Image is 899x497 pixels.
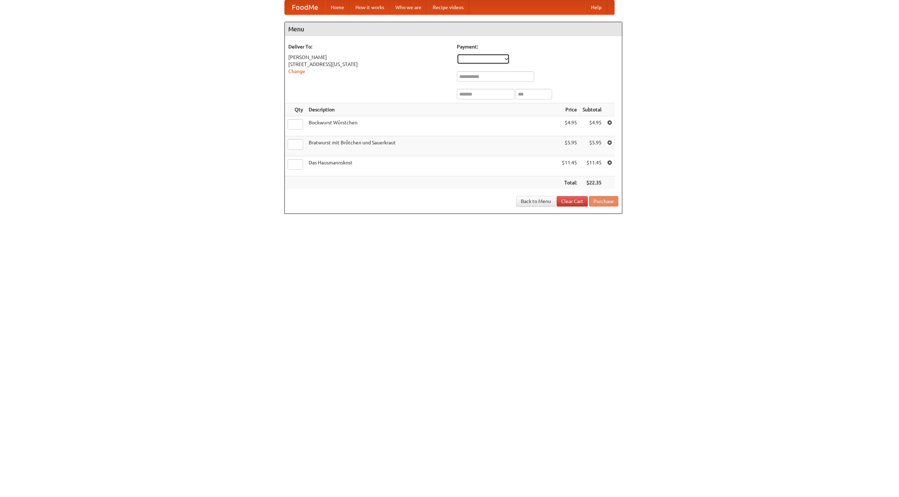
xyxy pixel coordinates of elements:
[580,156,604,176] td: $11.45
[306,156,559,176] td: Das Hausmannskost
[288,61,450,68] div: [STREET_ADDRESS][US_STATE]
[288,54,450,61] div: [PERSON_NAME]
[285,103,306,116] th: Qty
[559,136,580,156] td: $5.95
[559,116,580,136] td: $4.95
[285,0,325,14] a: FoodMe
[516,196,556,207] a: Back to Menu
[285,22,622,36] h4: Menu
[559,176,580,189] th: Total:
[557,196,588,207] a: Clear Cart
[580,176,604,189] th: $22.35
[580,103,604,116] th: Subtotal
[325,0,350,14] a: Home
[580,116,604,136] td: $4.95
[585,0,607,14] a: Help
[288,43,450,50] h5: Deliver To:
[288,68,305,74] a: Change
[390,0,427,14] a: Who we are
[559,103,580,116] th: Price
[350,0,390,14] a: How it works
[559,156,580,176] td: $11.45
[306,116,559,136] td: Bockwurst Würstchen
[589,196,618,207] button: Purchase
[306,136,559,156] td: Bratwurst mit Brötchen und Sauerkraut
[427,0,469,14] a: Recipe videos
[457,43,618,50] h5: Payment:
[580,136,604,156] td: $5.95
[306,103,559,116] th: Description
